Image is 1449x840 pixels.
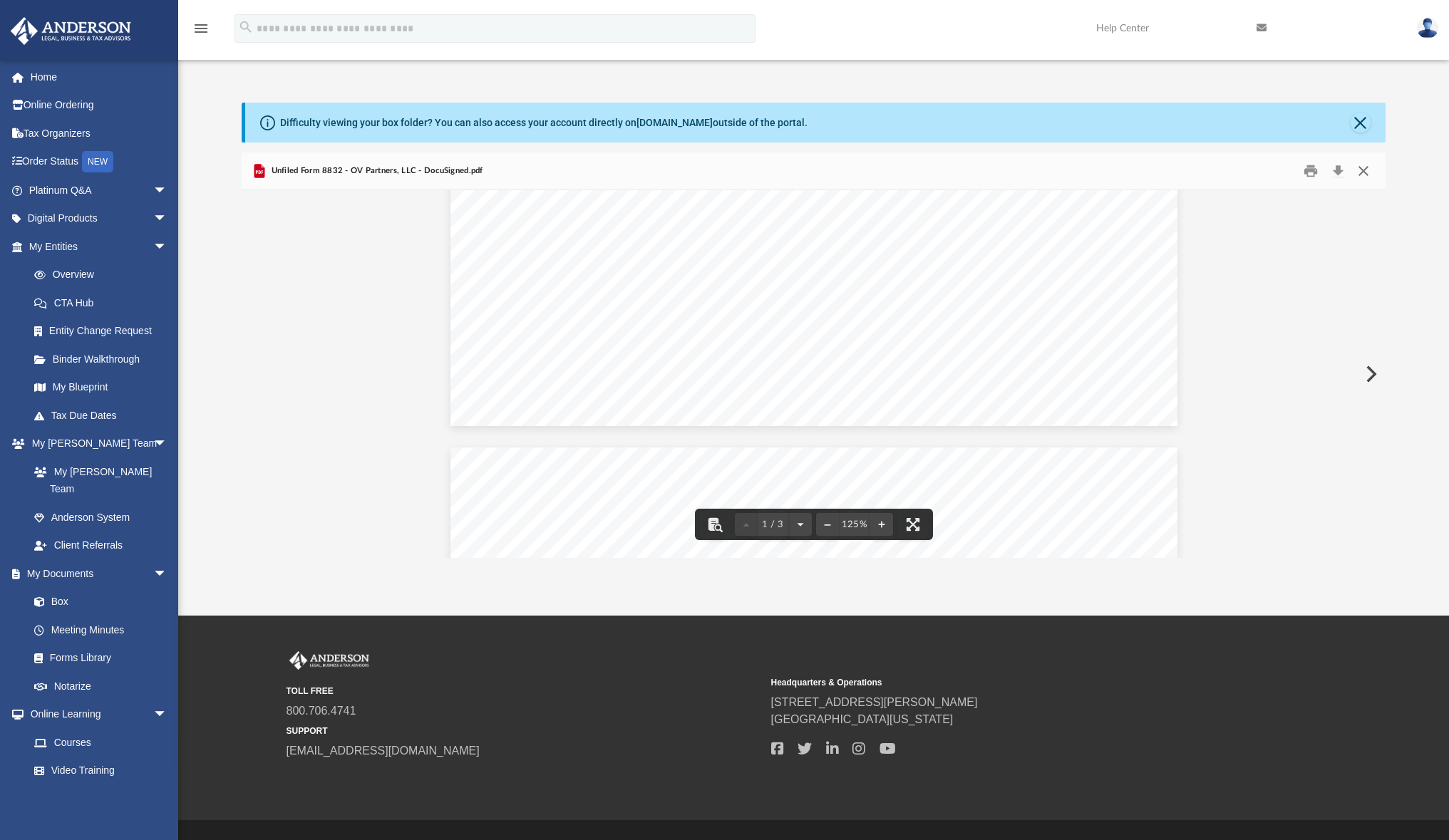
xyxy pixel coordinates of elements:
span: 1 / 3 [758,520,789,529]
div: Document Viewer [242,190,1386,558]
button: Close [1350,160,1376,182]
a: menu [192,27,210,37]
i: search [238,19,254,35]
a: 800.706.4741 [287,705,356,717]
a: Binder Walkthrough [20,345,189,373]
button: Enter fullscreen [897,509,929,540]
a: [DOMAIN_NAME] [636,117,713,128]
a: Video Training [20,757,175,785]
div: Preview [242,152,1386,558]
button: Next File [1354,354,1386,394]
span: arrow_drop_down [153,232,182,261]
a: My Blueprint [20,373,182,402]
a: [GEOGRAPHIC_DATA][US_STATE] [771,713,954,725]
button: Download [1325,160,1351,182]
a: Meeting Minutes [20,616,182,644]
a: CTA Hub [20,289,189,317]
a: Resources [20,784,182,813]
a: Online Ordering [10,91,189,120]
div: Difficulty viewing your box folder? You can also access your account directly on outside of the p... [280,115,808,130]
span: Docusign Envelope ID: 7DE5EC1C-D617-4E4D-A052-73B0E486B6DA [470,460,769,470]
a: Courses [20,728,182,757]
button: Zoom in [870,509,893,540]
div: NEW [82,151,113,172]
a: Platinum Q&Aarrow_drop_down [10,176,189,204]
a: Tax Due Dates [20,401,189,430]
button: Print [1296,160,1325,182]
span: Unfiled Form 8832 - OV Partners, LLC - DocuSigned.pdf [268,165,483,177]
img: Anderson Advisors Platinum Portal [6,17,135,45]
small: Headquarters & Operations [771,676,1246,689]
a: My Entitiesarrow_drop_down [10,232,189,261]
a: Anderson System [20,503,182,532]
button: Next page [789,509,812,540]
i: menu [192,20,210,37]
a: My [PERSON_NAME] Team [20,457,175,503]
a: Entity Change Request [20,317,189,346]
a: Box [20,588,175,616]
a: Digital Productsarrow_drop_down [10,204,189,233]
img: User Pic [1417,18,1438,38]
a: Notarize [20,672,182,700]
a: Home [10,63,189,91]
a: My Documentsarrow_drop_down [10,559,182,588]
a: My [PERSON_NAME] Teamarrow_drop_down [10,430,182,458]
div: Current zoom level [839,520,870,529]
button: Zoom out [816,509,839,540]
a: Order StatusNEW [10,147,189,177]
small: SUPPORT [287,725,761,737]
a: [EMAIL_ADDRESS][DOMAIN_NAME] [287,745,480,757]
span: arrow_drop_down [153,700,182,730]
a: [STREET_ADDRESS][PERSON_NAME] [771,696,978,708]
span: arrow_drop_down [153,204,182,234]
button: 1 / 3 [758,509,789,540]
button: Toggle findbar [699,509,731,540]
a: Tax Organizers [10,119,189,147]
small: TOLL FREE [287,685,761,698]
span: arrow_drop_down [153,430,182,459]
span: arrow_drop_down [153,176,182,205]
div: File preview [242,190,1386,558]
span: arrow_drop_down [153,559,182,588]
img: Anderson Advisors Platinum Portal [287,651,372,670]
a: Client Referrals [20,532,182,560]
a: Online Learningarrow_drop_down [10,700,182,729]
a: Overview [20,261,189,289]
a: Forms Library [20,644,175,673]
button: Close [1351,113,1371,133]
